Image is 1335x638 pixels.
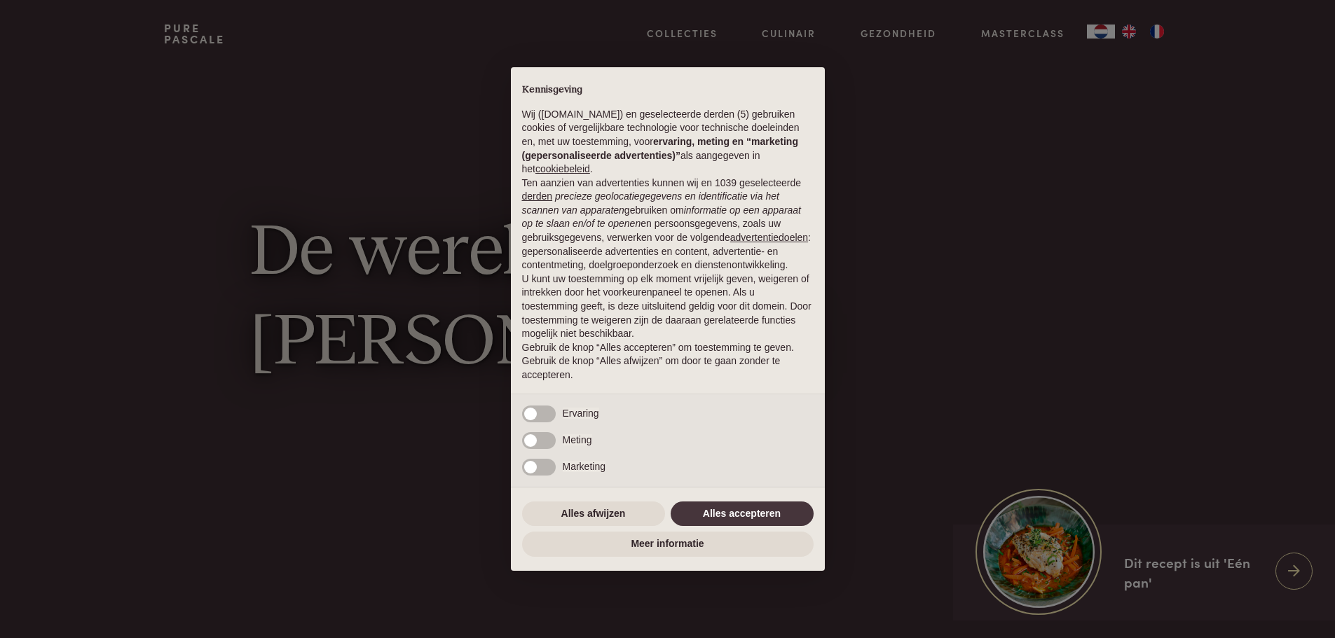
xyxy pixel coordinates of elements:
[522,190,779,216] em: precieze geolocatiegegevens en identificatie via het scannen van apparaten
[522,272,814,341] p: U kunt uw toestemming op elk moment vrijelijk geven, weigeren of intrekken door het voorkeurenpan...
[730,231,808,245] button: advertentiedoelen
[671,501,814,527] button: Alles accepteren
[563,434,592,445] span: Meting
[522,204,802,230] em: informatie op een apparaat op te slaan en/of te openen
[522,532,814,557] button: Meer informatie
[522,190,553,204] button: derden
[522,341,814,382] p: Gebruik de knop “Alles accepteren” om toestemming te geven. Gebruik de knop “Alles afwijzen” om d...
[522,84,814,97] h2: Kennisgeving
[535,163,590,174] a: cookiebeleid
[522,136,798,161] strong: ervaring, meting en “marketing (gepersonaliseerde advertenties)”
[522,501,665,527] button: Alles afwijzen
[563,408,599,419] span: Ervaring
[522,176,814,272] p: Ten aanzien van advertenties kunnen wij en 1039 geselecteerde gebruiken om en persoonsgegevens, z...
[522,108,814,176] p: Wij ([DOMAIN_NAME]) en geselecteerde derden (5) gebruiken cookies of vergelijkbare technologie vo...
[563,461,605,472] span: Marketing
